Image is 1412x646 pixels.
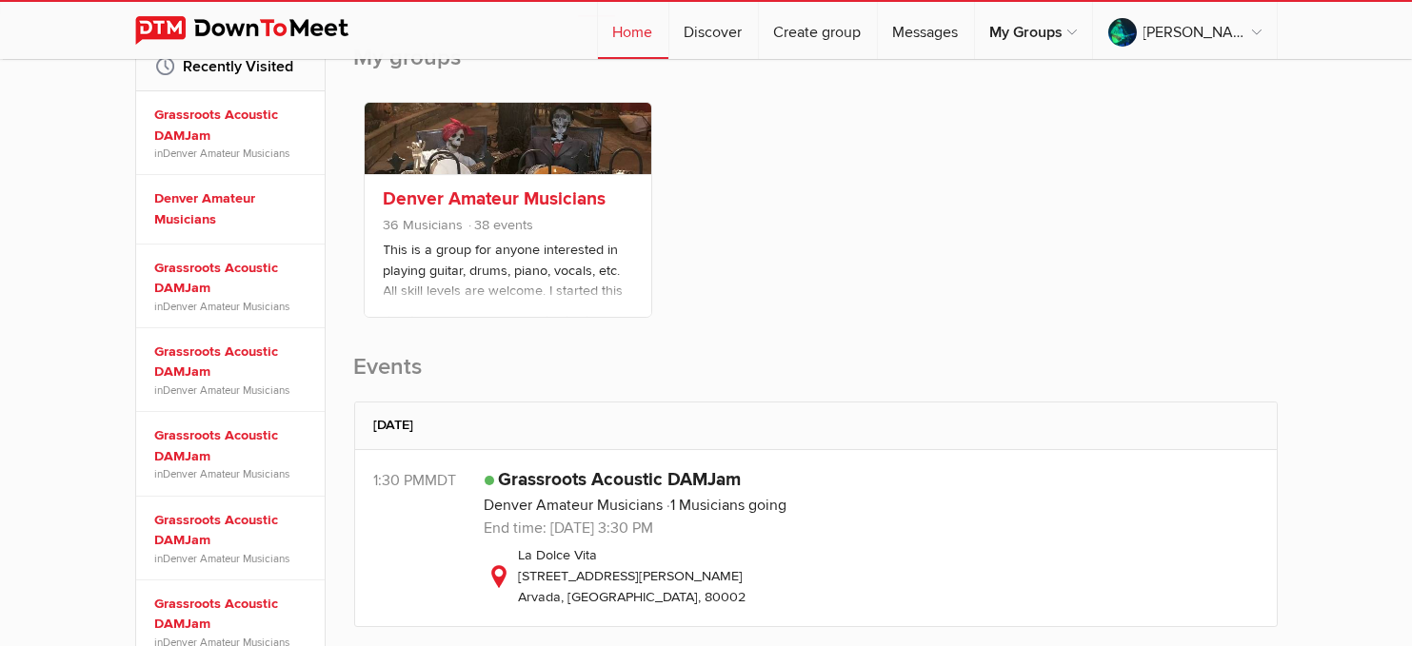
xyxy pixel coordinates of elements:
a: Home [598,2,668,59]
a: Denver Amateur Musicians [164,383,290,397]
a: Grassroots Acoustic DAMJam [155,594,311,635]
span: in [155,146,311,161]
a: Grassroots Acoustic DAMJam [155,425,311,466]
span: in [155,382,311,398]
a: Denver Amateur Musicians [164,147,290,160]
a: Denver Amateur Musicians [164,300,290,313]
div: La Dolce Vita [STREET_ADDRESS][PERSON_NAME] Arvada, [GEOGRAPHIC_DATA], 80002 [485,545,1258,607]
a: Denver Amateur Musicians [164,467,290,480]
h2: [DATE] [374,402,1258,448]
span: in [155,299,311,314]
h2: Events [354,352,1278,401]
span: 36 Musicians [384,217,464,233]
a: Denver Amateur Musicians [384,187,607,210]
h2: Recently Visited [155,44,306,89]
p: This is a group for anyone interested in playing guitar, drums, piano, vocals, etc. All skill lev... [384,240,632,335]
a: [PERSON_NAME] [1093,2,1277,59]
span: 38 events [467,217,534,233]
a: Grassroots Acoustic DAMJam [499,468,742,491]
h2: My groups [354,43,1278,92]
a: Create group [759,2,877,59]
span: in [155,551,311,566]
a: Grassroots Acoustic DAMJam [155,258,311,299]
span: End time: [DATE] 3:30 PM [485,519,654,538]
a: Grassroots Acoustic DAMJam [155,342,311,382]
a: Grassroots Acoustic DAMJam [155,105,311,146]
span: America/Denver [426,471,457,490]
a: Denver Amateur Musicians [155,188,311,229]
img: DownToMeet [135,16,378,45]
a: Grassroots Acoustic DAMJam [155,510,311,551]
span: 1 Musicians going [667,496,787,515]
div: 1:30 PM [374,469,485,492]
a: Messages [878,2,974,59]
a: My Groups [975,2,1092,59]
a: Denver Amateur Musicians [164,552,290,565]
a: Discover [669,2,758,59]
a: Denver Amateur Musicians [485,496,664,515]
span: in [155,466,311,481]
